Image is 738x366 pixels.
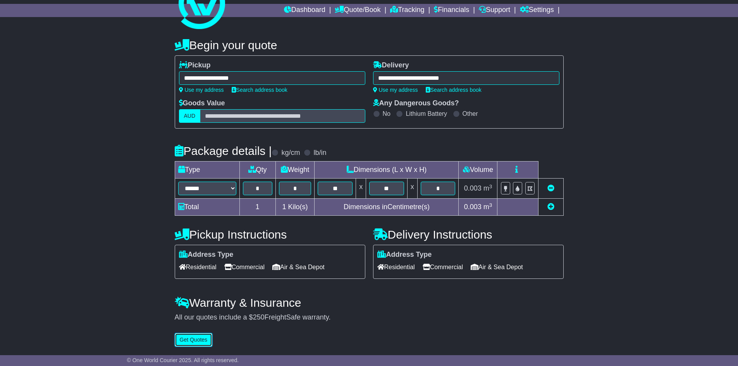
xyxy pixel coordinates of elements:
span: 0.003 [464,184,482,192]
label: Goods Value [179,99,225,108]
a: Settings [520,4,554,17]
td: Volume [459,162,497,179]
label: Any Dangerous Goods? [373,99,459,108]
a: Search address book [232,87,287,93]
span: Residential [377,261,415,273]
label: kg/cm [281,149,300,157]
span: Air & Sea Depot [272,261,325,273]
td: x [407,179,417,199]
span: 0.003 [464,203,482,211]
label: Other [463,110,478,117]
a: Quote/Book [335,4,380,17]
h4: Warranty & Insurance [175,296,564,309]
span: 250 [253,313,265,321]
td: Type [175,162,239,179]
td: Kilo(s) [275,199,315,216]
td: Weight [275,162,315,179]
td: Qty [239,162,275,179]
label: Address Type [377,251,432,259]
td: Dimensions in Centimetre(s) [315,199,459,216]
a: Tracking [390,4,424,17]
span: m [483,203,492,211]
a: Search address book [426,87,482,93]
label: lb/in [313,149,326,157]
a: Financials [434,4,469,17]
label: Delivery [373,61,409,70]
h4: Delivery Instructions [373,228,564,241]
label: AUD [179,109,201,123]
label: Pickup [179,61,211,70]
span: Commercial [224,261,265,273]
a: Add new item [547,203,554,211]
a: Use my address [373,87,418,93]
span: Commercial [423,261,463,273]
a: Use my address [179,87,224,93]
span: m [483,184,492,192]
span: Air & Sea Depot [471,261,523,273]
a: Remove this item [547,184,554,192]
label: No [383,110,391,117]
h4: Package details | [175,144,272,157]
label: Lithium Battery [406,110,447,117]
span: 1 [282,203,286,211]
td: x [356,179,366,199]
h4: Begin your quote [175,39,564,52]
div: All our quotes include a $ FreightSafe warranty. [175,313,564,322]
sup: 3 [489,184,492,189]
button: Get Quotes [175,333,213,347]
td: Dimensions (L x W x H) [315,162,459,179]
td: Total [175,199,239,216]
a: Dashboard [284,4,325,17]
a: Support [479,4,510,17]
span: © One World Courier 2025. All rights reserved. [127,357,239,363]
label: Address Type [179,251,234,259]
td: 1 [239,199,275,216]
span: Residential [179,261,217,273]
h4: Pickup Instructions [175,228,365,241]
sup: 3 [489,202,492,208]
